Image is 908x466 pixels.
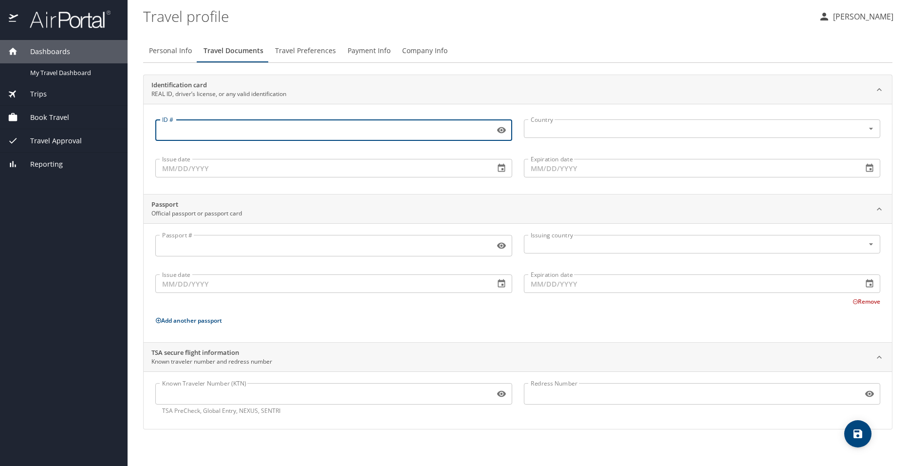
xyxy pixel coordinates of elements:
[9,10,19,29] img: icon-airportal.png
[144,75,892,104] div: Identification cardREAL ID, driver’s license, or any valid identification
[155,159,487,177] input: MM/DD/YYYY
[155,274,487,293] input: MM/DD/YYYY
[18,136,82,146] span: Travel Approval
[524,274,855,293] input: MM/DD/YYYY
[151,348,272,358] h2: TSA secure flight information
[144,104,892,194] div: Identification cardREAL ID, driver’s license, or any valid identification
[865,238,877,250] button: Open
[348,45,390,57] span: Payment Info
[402,45,447,57] span: Company Info
[18,112,69,123] span: Book Travel
[144,371,892,429] div: TSA secure flight informationKnown traveler number and redress number
[18,89,47,99] span: Trips
[815,8,897,25] button: [PERSON_NAME]
[155,316,222,325] button: Add another passport
[144,343,892,372] div: TSA secure flight informationKnown traveler number and redress number
[151,90,286,98] p: REAL ID, driver’s license, or any valid identification
[830,11,893,22] p: [PERSON_NAME]
[852,297,880,306] button: Remove
[151,80,286,90] h2: Identification card
[149,45,192,57] span: Personal Info
[144,223,892,342] div: PassportOfficial passport or passport card
[151,357,272,366] p: Known traveler number and redress number
[151,209,242,218] p: Official passport or passport card
[162,407,505,415] p: TSA PreCheck, Global Entry, NEXUS, SENTRI
[204,45,263,57] span: Travel Documents
[143,39,892,62] div: Profile
[19,10,111,29] img: airportal-logo.png
[275,45,336,57] span: Travel Preferences
[844,420,871,447] button: save
[144,194,892,224] div: PassportOfficial passport or passport card
[143,1,811,31] h1: Travel profile
[524,159,855,177] input: MM/DD/YYYY
[865,123,877,135] button: Open
[18,46,70,57] span: Dashboards
[18,159,63,170] span: Reporting
[151,200,242,210] h2: Passport
[30,68,116,78] span: My Travel Dashboard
